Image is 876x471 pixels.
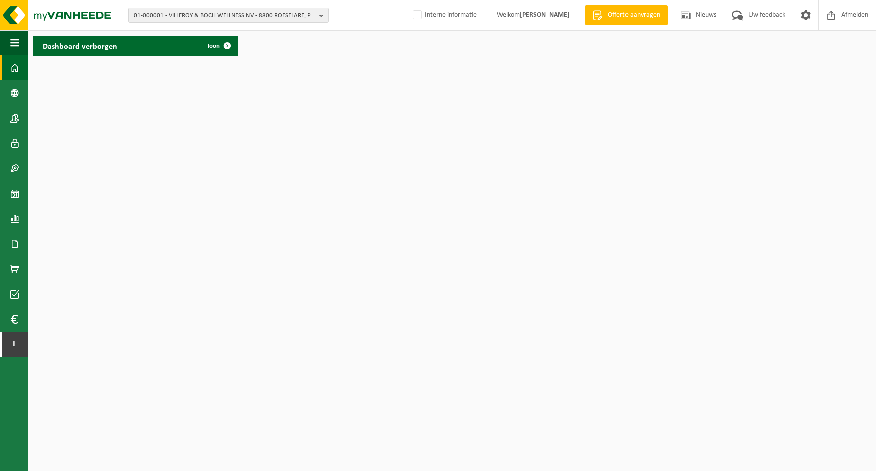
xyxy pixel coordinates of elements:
[207,43,220,49] span: Toon
[10,332,18,357] span: I
[199,36,237,56] a: Toon
[33,36,128,55] h2: Dashboard verborgen
[134,8,315,23] span: 01-000001 - VILLEROY & BOCH WELLNESS NV - 8800 ROESELARE, POPULIERSTRAAT 1
[411,8,477,23] label: Interne informatie
[128,8,329,23] button: 01-000001 - VILLEROY & BOCH WELLNESS NV - 8800 ROESELARE, POPULIERSTRAAT 1
[585,5,668,25] a: Offerte aanvragen
[605,10,663,20] span: Offerte aanvragen
[520,11,570,19] strong: [PERSON_NAME]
